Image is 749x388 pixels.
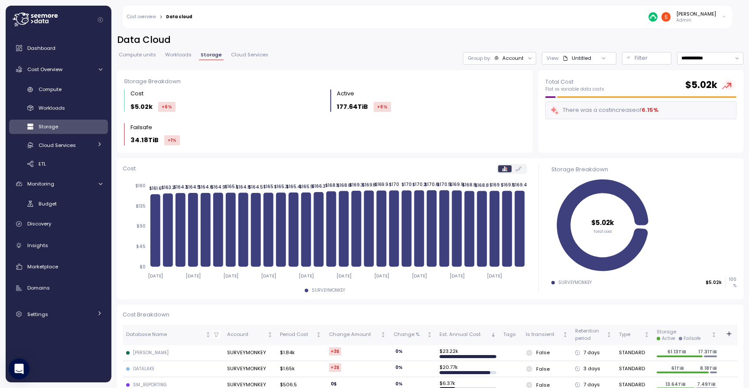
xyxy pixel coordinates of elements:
[224,361,277,377] td: SURVEYMONKEY
[329,380,339,388] div: 0 $
[490,332,496,338] div: Sorted descending
[575,327,605,342] div: Retention period
[166,15,192,19] div: Data cloud
[312,183,326,189] tspan: $166.3
[622,52,671,65] button: Filter
[312,287,345,293] div: SURVEYMONKEY
[123,325,224,345] th: Database NameNot sorted
[551,165,736,174] div: Storage Breakdown
[563,55,591,62] div: Untitled
[27,284,50,291] span: Domains
[394,347,404,355] div: 0 %
[450,182,464,187] tspan: $169.9
[224,345,277,361] td: SURVEYMONKEY
[550,105,658,115] div: There was a cost increase of
[329,363,341,372] div: +2 $
[248,184,263,190] tspan: $164.5
[9,359,29,379] div: Open Intercom Messenger
[706,280,722,286] p: $5.02k
[130,135,159,145] p: 34.18TiB
[547,55,559,62] p: View:
[164,135,180,145] div: +1 %
[39,200,57,207] span: Budget
[140,264,146,270] tspan: $0
[374,273,389,279] tspan: [DATE]
[676,17,716,23] p: Admin
[158,102,176,112] div: +6 %
[9,280,108,297] a: Domains
[39,86,62,93] span: Compute
[337,102,368,112] p: 177.64TiB
[436,345,500,361] td: $ 23.22k
[536,365,550,372] p: False
[475,182,489,188] tspan: $168.8
[436,325,500,345] th: Est. Annual CostSorted descending
[606,332,612,338] div: Not sorted
[299,184,313,189] tspan: $165.5
[299,273,314,279] tspan: [DATE]
[39,160,46,167] span: ETL
[9,61,108,78] a: Cost Overview
[490,182,500,188] tspan: $169
[711,332,717,338] div: Not sorted
[227,331,266,339] div: Account
[437,182,452,187] tspan: $170.5
[211,184,225,189] tspan: $164.9
[286,184,301,189] tspan: $165.4
[161,185,175,190] tspan: $163.2
[657,328,710,342] div: Storage
[329,331,379,339] div: Change Amount
[502,55,524,62] div: Account
[362,182,376,187] tspan: $169.8
[591,218,614,227] tspan: $5.02k
[325,183,338,188] tspan: $168.1
[277,345,325,361] td: $1.84k
[394,331,426,339] div: Change %
[135,183,146,189] tspan: $180
[148,273,163,279] tspan: [DATE]
[413,182,427,187] tspan: $170.2
[205,332,211,338] div: Not sorted
[374,182,389,187] tspan: $169.9
[274,184,288,189] tspan: $165.3
[127,15,156,19] a: Cost overview
[394,363,404,372] div: 0 %
[513,182,528,188] tspan: $169.4
[277,325,325,345] th: Period CostNot sorted
[487,273,502,279] tspan: [DATE]
[389,182,400,187] tspan: $170
[165,52,192,57] span: Workloads
[277,361,325,377] td: $1.65k
[657,381,694,388] p: 13.64TiB
[615,325,653,345] th: TypeNot sorted
[133,366,154,372] div: DATALAKE
[27,311,48,318] span: Settings
[261,273,276,279] tspan: [DATE]
[27,242,48,249] span: Insights
[522,325,572,345] th: Is transientNot sorted
[436,361,500,377] td: $ 20.77k
[526,331,561,339] div: Is transient
[9,39,108,57] a: Dashboard
[126,331,204,339] div: Database Name
[9,215,108,233] a: Discovery
[201,52,222,57] span: Storage
[27,263,58,270] span: Marketplace
[726,277,736,288] p: 100 %
[698,348,717,355] p: 17.31TiB
[124,77,526,86] div: Storage Breakdown
[263,184,274,189] tspan: $165
[394,380,404,388] div: 0 %
[440,331,489,339] div: Est. Annual Cost
[562,332,568,338] div: Not sorted
[27,220,51,227] span: Discovery
[133,382,167,388] div: SM_REPORTING
[558,280,592,286] div: SURVEYMONKEY
[642,106,658,114] div: 6.15 %
[468,55,491,62] p: Group by:
[186,273,201,279] tspan: [DATE]
[615,361,653,377] td: STANDARD
[657,365,698,372] p: 61TiB
[572,325,615,345] th: RetentionperiodNot sorted
[173,184,188,190] tspan: $164.3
